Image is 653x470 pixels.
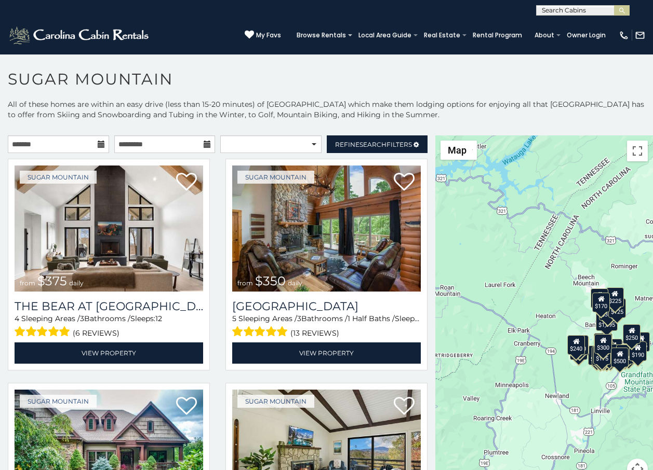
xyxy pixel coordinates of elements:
[348,314,395,323] span: 1 Half Baths /
[591,345,609,365] div: $155
[15,342,203,364] a: View Property
[155,314,162,323] span: 12
[619,30,629,40] img: phone-regular-white.png
[237,279,253,287] span: from
[595,333,612,353] div: $265
[237,395,314,408] a: Sugar Mountain
[335,141,412,148] span: Refine Filters
[468,28,527,43] a: Rental Program
[629,341,646,361] div: $190
[20,395,97,408] a: Sugar Mountain
[232,313,421,340] div: Sleeping Areas / Bathrooms / Sleeps:
[245,30,281,40] a: My Favs
[8,25,152,46] img: White-1-2.png
[232,165,421,292] img: Grouse Moor Lodge
[15,165,203,292] a: The Bear At Sugar Mountain from $375 daily
[15,299,203,313] h3: The Bear At Sugar Mountain
[594,334,612,353] div: $300
[605,339,622,358] div: $200
[232,299,421,313] h3: Grouse Moor Lodge
[15,314,19,323] span: 4
[616,344,634,364] div: $195
[327,135,428,153] a: RefineSearchFilters
[73,326,119,340] span: (6 reviews)
[237,171,314,184] a: Sugar Mountain
[256,31,281,40] span: My Favs
[419,28,465,43] a: Real Estate
[15,299,203,313] a: The Bear At [GEOGRAPHIC_DATA]
[20,171,97,184] a: Sugar Mountain
[176,172,197,193] a: Add to favorites
[20,279,35,287] span: from
[291,28,351,43] a: Browse Rentals
[599,300,617,320] div: $350
[571,335,589,354] div: $210
[608,298,626,318] div: $125
[255,273,286,288] span: $350
[359,141,387,148] span: Search
[232,314,236,323] span: 5
[15,165,203,292] img: The Bear At Sugar Mountain
[69,279,84,287] span: daily
[594,333,611,353] div: $190
[80,314,84,323] span: 3
[590,288,608,308] div: $240
[37,273,67,288] span: $375
[529,28,559,43] a: About
[290,326,339,340] span: (13 reviews)
[623,324,641,343] div: $250
[394,396,415,418] a: Add to favorites
[569,340,587,360] div: $355
[448,145,467,156] span: Map
[297,314,301,323] span: 3
[176,396,197,418] a: Add to favorites
[632,332,650,352] div: $155
[596,311,618,331] div: $1,095
[611,348,629,367] div: $500
[394,172,415,193] a: Add to favorites
[571,336,589,356] div: $225
[592,292,610,312] div: $170
[627,141,648,161] button: Toggle fullscreen view
[562,28,611,43] a: Owner Login
[420,314,427,323] span: 12
[232,165,421,292] a: Grouse Moor Lodge from $350 daily
[567,335,585,354] div: $240
[232,299,421,313] a: [GEOGRAPHIC_DATA]
[598,346,616,366] div: $350
[288,279,302,287] span: daily
[15,313,203,340] div: Sleeping Areas / Bathrooms / Sleeps:
[593,345,611,365] div: $175
[232,342,421,364] a: View Property
[353,28,417,43] a: Local Area Guide
[635,30,645,40] img: mail-regular-white.png
[441,141,477,160] button: Change map style
[606,287,623,307] div: $225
